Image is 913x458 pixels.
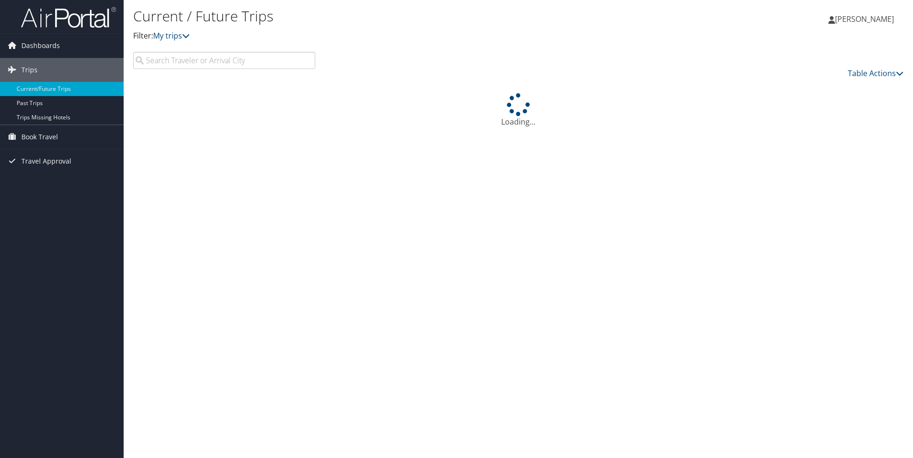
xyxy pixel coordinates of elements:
span: Book Travel [21,125,58,149]
h1: Current / Future Trips [133,6,647,26]
span: Travel Approval [21,149,71,173]
span: Trips [21,58,38,82]
span: Dashboards [21,34,60,58]
a: Table Actions [848,68,903,78]
span: [PERSON_NAME] [835,14,894,24]
p: Filter: [133,30,647,42]
div: Loading... [133,93,903,127]
img: airportal-logo.png [21,6,116,29]
a: My trips [153,30,190,41]
a: [PERSON_NAME] [828,5,903,33]
input: Search Traveler or Arrival City [133,52,315,69]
